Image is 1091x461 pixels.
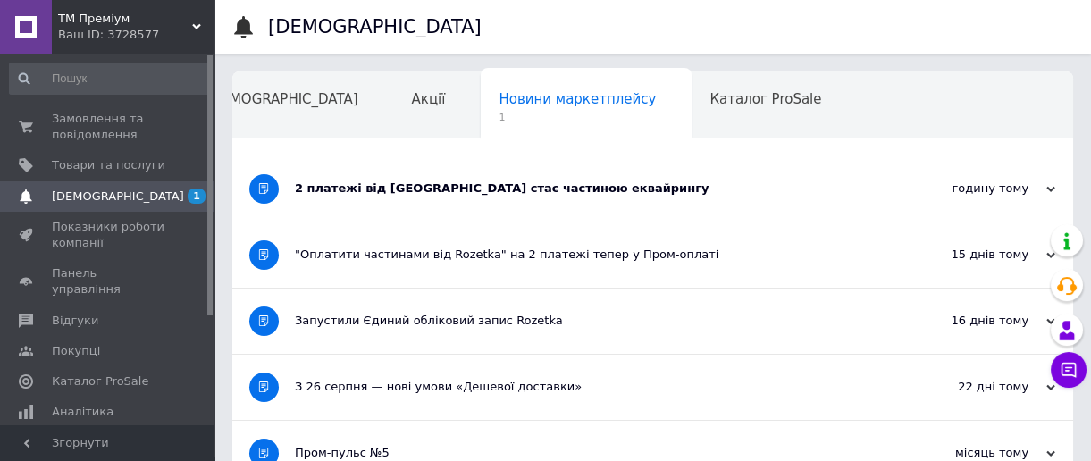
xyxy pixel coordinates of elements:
[877,247,1055,263] div: 15 днів тому
[52,265,165,298] span: Панель управління
[412,91,446,107] span: Акції
[877,313,1055,329] div: 16 днів тому
[877,445,1055,461] div: місяць тому
[52,189,184,205] span: [DEMOGRAPHIC_DATA]
[52,343,100,359] span: Покупці
[9,63,210,95] input: Пошук
[52,157,165,173] span: Товари та послуги
[709,91,821,107] span: Каталог ProSale
[52,313,98,329] span: Відгуки
[295,313,877,329] div: Запустили Єдиний обліковий запис Rozetka
[877,180,1055,197] div: годину тому
[877,379,1055,395] div: 22 дні тому
[52,111,165,143] span: Замовлення та повідомлення
[295,247,877,263] div: "Оплатити частинами від Rozetka" на 2 платежі тепер у Пром-оплаті
[295,445,877,461] div: Пром-пульс №5
[268,16,482,38] h1: [DEMOGRAPHIC_DATA]
[58,27,214,43] div: Ваш ID: 3728577
[52,373,148,390] span: Каталог ProSale
[1051,352,1087,388] button: Чат з покупцем
[52,404,113,420] span: Аналітика
[188,189,206,204] span: 1
[58,11,192,27] span: ТМ Преміум
[499,111,656,124] span: 1
[295,379,877,395] div: З 26 серпня — нові умови «Дешевої доставки»
[52,219,165,251] span: Показники роботи компанії
[499,91,656,107] span: Новини маркетплейсу
[295,180,877,197] div: 2 платежі від [GEOGRAPHIC_DATA] стає частиною еквайрингу
[206,91,358,107] span: [DEMOGRAPHIC_DATA]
